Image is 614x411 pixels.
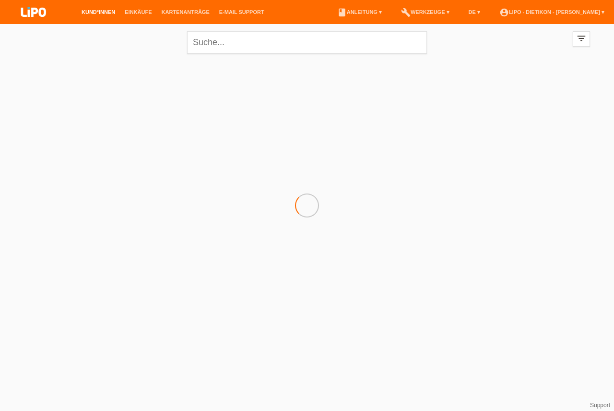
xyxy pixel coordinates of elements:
[590,402,610,409] a: Support
[157,9,214,15] a: Kartenanträge
[77,9,120,15] a: Kund*innen
[187,31,427,54] input: Suche...
[214,9,269,15] a: E-Mail Support
[332,9,387,15] a: bookAnleitung ▾
[120,9,156,15] a: Einkäufe
[495,9,609,15] a: account_circleLIPO - Dietikon - [PERSON_NAME] ▾
[337,8,347,17] i: book
[499,8,509,17] i: account_circle
[576,33,587,44] i: filter_list
[10,20,58,27] a: LIPO pay
[401,8,411,17] i: build
[396,9,454,15] a: buildWerkzeuge ▾
[464,9,485,15] a: DE ▾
